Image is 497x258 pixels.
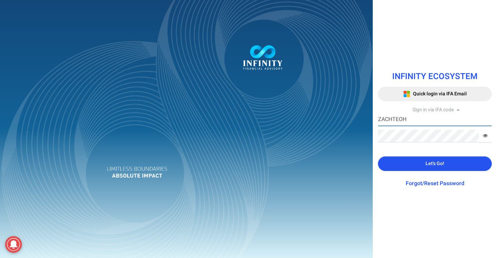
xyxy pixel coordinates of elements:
div: Sign in via IFA code [378,106,492,113]
span: Sign in via IFA code [413,106,454,113]
span: Quick login via IFA Email [413,90,467,97]
input: IFA Code [378,113,492,126]
a: Forgot/Reset Password [406,179,464,188]
span: Let's Go! [426,160,444,167]
button: Quick login via IFA Email [378,87,492,101]
h1: INFINITY ECOSYSTEM [378,72,492,81]
button: Let's Go! [378,156,492,171]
